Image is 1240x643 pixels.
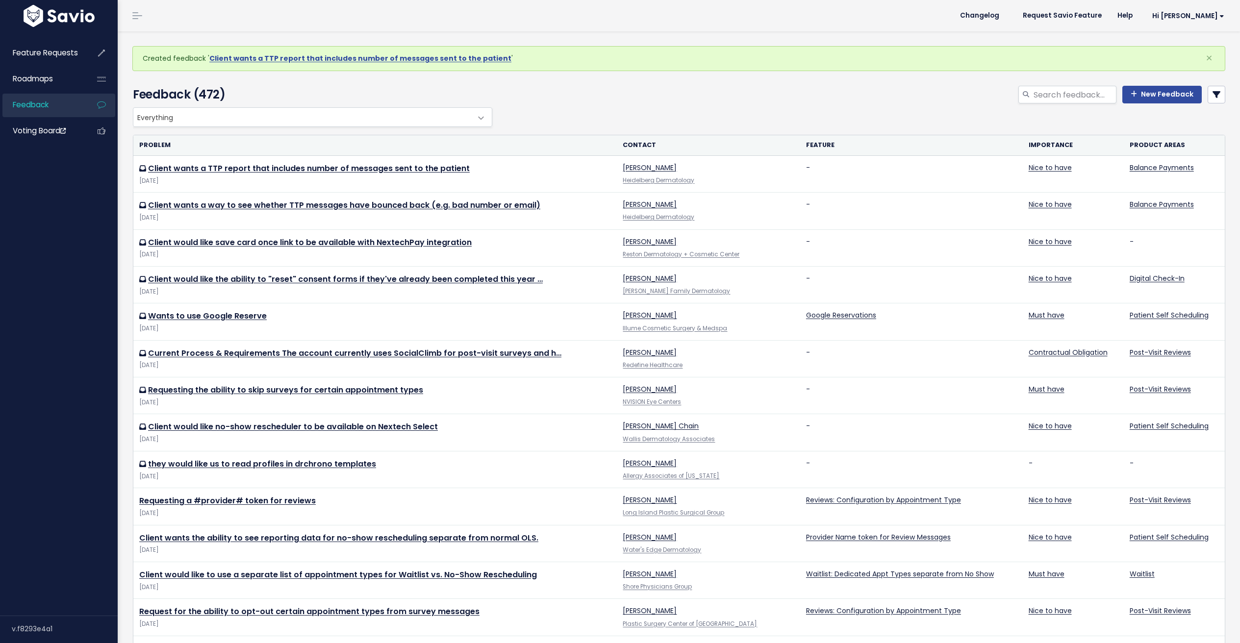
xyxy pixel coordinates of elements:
a: Waitlist [1130,569,1155,579]
span: Voting Board [13,125,66,136]
a: [PERSON_NAME] [623,237,677,247]
td: - [800,340,1023,377]
a: Shore Physicians Group [623,583,692,591]
th: Feature [800,135,1023,155]
a: Contractual Obligation [1029,347,1108,357]
a: Digital Check-In [1130,273,1185,283]
span: × [1206,50,1213,66]
a: Provider Name token for Review Messages [806,532,951,542]
a: Reviews: Configuration by Appointment Type [806,606,961,616]
a: [PERSON_NAME] [623,384,677,394]
a: Google Reservations [806,310,876,320]
button: Close [1196,47,1222,70]
div: Created feedback ' ' [132,46,1225,71]
a: Nice to have [1029,421,1072,431]
a: Nice to have [1029,199,1072,209]
th: Problem [133,135,617,155]
div: v.f8293e4a1 [12,616,118,642]
a: Reston Dermatology + Cosmetic Center [623,250,739,258]
a: Patient Self Scheduling [1130,310,1209,320]
input: Search feedback... [1033,86,1116,103]
a: Client would like the ability to "reset" consent forms if they've already been completed this year … [148,273,543,285]
span: Feedback [13,99,49,110]
a: Nice to have [1029,273,1072,283]
a: Must have [1029,310,1064,320]
a: Water's Edge Dermatology [623,546,701,554]
td: - [800,377,1023,414]
td: - [800,266,1023,303]
a: Illume Cosmetic Surgery & Medspa [623,324,727,332]
a: Client would like no-show rescheduler to be available on Nextech Select [148,421,438,432]
a: Heidelberg Dermatology [623,213,694,221]
th: Product Areas [1124,135,1225,155]
a: Wants to use Google Reserve [148,310,267,321]
div: [DATE] [139,471,611,482]
td: - [1124,229,1225,266]
a: Client wants a way to see whether TTP messages have bounced back (e.g. bad number or email) [148,199,540,211]
a: Current Process & Requirements The account currently uses SocialClimb for post-visit surveys and h… [148,347,561,359]
a: Long Island Plastic Surgical Group [623,509,724,517]
a: Client would like save card once link to be available with NextechPay integration [148,237,472,248]
a: Requesting the ability to skip surveys for certain appointment types [148,384,423,396]
a: Feature Requests [2,42,81,64]
img: logo-white.9d6f32f41409.svg [21,5,97,27]
a: Help [1110,8,1140,23]
a: Voting Board [2,120,81,142]
a: New Feedback [1122,86,1202,103]
a: [PERSON_NAME] [623,163,677,173]
a: Post-Visit Reviews [1130,495,1191,505]
div: [DATE] [139,619,611,629]
a: Must have [1029,384,1064,394]
a: Must have [1029,569,1064,579]
a: [PERSON_NAME] [623,310,677,320]
a: Client would like to use a separate list of appointment types for Waitlist vs. No-Show Rescheduling [139,569,537,580]
a: [PERSON_NAME] [623,569,677,579]
a: Requesting a #provider# token for reviews [139,495,316,506]
a: Request Savio Feature [1015,8,1110,23]
a: Reviews: Configuration by Appointment Type [806,495,961,505]
div: [DATE] [139,397,611,408]
a: Client wants the ability to see reporting data for no-show rescheduling separate from normal OLS. [139,532,538,544]
a: Post-Visit Reviews [1130,384,1191,394]
a: Client wants a TTP report that includes number of messages sent to the patient [209,53,511,63]
a: [PERSON_NAME] Chain [623,421,699,431]
a: Patient Self Scheduling [1130,532,1209,542]
td: - [800,229,1023,266]
a: [PERSON_NAME] [623,532,677,542]
a: [PERSON_NAME] [623,199,677,209]
a: Roadmaps [2,68,81,90]
div: [DATE] [139,249,611,260]
a: [PERSON_NAME] [623,273,677,283]
div: [DATE] [139,434,611,445]
span: Everything [133,108,472,126]
a: Client wants a TTP report that includes number of messages sent to the patient [148,163,470,174]
a: Patient Self Scheduling [1130,421,1209,431]
span: Everything [133,107,492,127]
a: Heidelberg Dermatology [623,176,694,184]
div: [DATE] [139,508,611,519]
a: Redefine Healthcare [623,361,683,369]
span: Feature Requests [13,48,78,58]
div: [DATE] [139,582,611,593]
td: - [1023,451,1124,488]
a: they would like us to read profiles in drchrono templates [148,458,376,470]
div: [DATE] [139,213,611,223]
a: Plastic Surgery Center of [GEOGRAPHIC_DATA] [623,620,757,628]
a: Nice to have [1029,495,1072,505]
a: Nice to have [1029,532,1072,542]
a: NVISION Eye Centers [623,398,681,406]
a: Request for the ability to opt-out certain appointment types from survey messages [139,606,480,617]
div: [DATE] [139,176,611,186]
a: Post-Visit Reviews [1130,347,1191,357]
a: Balance Payments [1130,163,1194,173]
td: - [800,193,1023,229]
a: Post-Visit Reviews [1130,606,1191,616]
div: [DATE] [139,287,611,297]
a: [PERSON_NAME] [623,495,677,505]
th: Importance [1023,135,1124,155]
span: Changelog [960,12,999,19]
div: [DATE] [139,360,611,371]
a: Nice to have [1029,163,1072,173]
span: Roadmaps [13,74,53,84]
a: [PERSON_NAME] [623,458,677,468]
